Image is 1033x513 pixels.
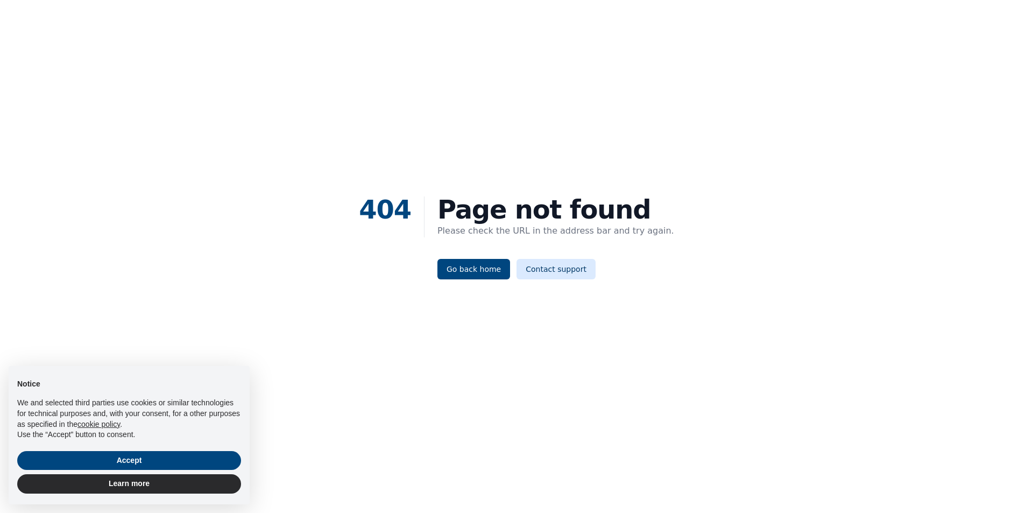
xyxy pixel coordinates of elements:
[437,196,674,222] h1: Page not found
[17,474,241,494] button: Learn more
[437,224,674,237] p: Please check the URL in the address bar and try again.
[17,379,241,390] h2: Notice
[516,259,596,279] a: Contact support
[17,398,241,430] p: We and selected third parties use cookies or similar technologies for technical purposes and, wit...
[437,259,510,279] a: Go back home
[359,196,411,279] p: 404
[17,430,241,440] p: Use the “Accept” button to consent.
[77,420,120,428] a: cookie policy
[17,451,241,470] button: Accept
